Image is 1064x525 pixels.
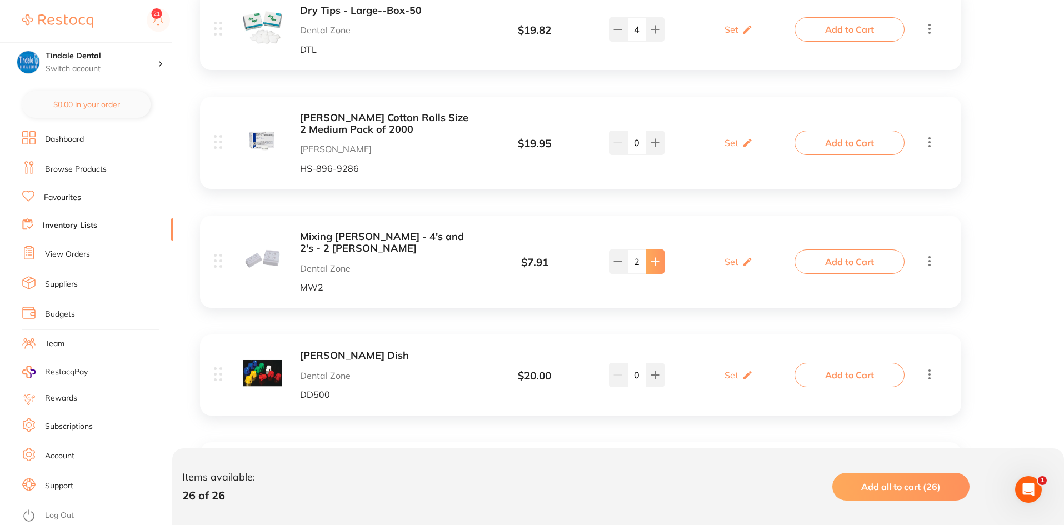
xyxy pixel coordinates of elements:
[795,131,905,155] button: Add to Cart
[182,472,255,483] p: Items available:
[725,257,738,267] p: Set
[795,249,905,274] button: Add to Cart
[300,282,476,292] p: MW2
[17,51,39,73] img: Tindale Dental
[200,97,961,189] div: [PERSON_NAME] Cotton Rolls Size 2 Medium Pack of 2000 [PERSON_NAME] HS-896-9286 $19.95 Set Add to...
[45,309,75,320] a: Budgets
[300,231,476,254] button: Mixing [PERSON_NAME] - 4's and 2's - 2 [PERSON_NAME]
[300,350,476,362] button: [PERSON_NAME] Dish
[795,17,905,42] button: Add to Cart
[45,510,74,521] a: Log Out
[45,367,88,378] span: RestocqPay
[45,421,93,432] a: Subscriptions
[45,451,74,462] a: Account
[243,240,282,279] img: My5wbmc
[22,91,151,118] button: $0.00 in your order
[22,8,93,34] a: Restocq Logo
[725,138,738,148] p: Set
[46,51,158,62] h4: Tindale Dental
[45,338,64,349] a: Team
[476,24,593,37] div: $ 19.82
[1015,476,1042,503] iframe: Intercom live chat
[22,366,36,378] img: RestocqPay
[832,473,970,501] button: Add all to cart (26)
[182,489,255,502] p: 26 of 26
[43,220,97,231] a: Inventory Lists
[45,279,78,290] a: Suppliers
[200,334,961,415] div: [PERSON_NAME] Dish Dental Zone DD500 $20.00 Set Add to Cart
[300,112,476,135] button: [PERSON_NAME] Cotton Rolls Size 2 Medium Pack of 2000
[300,25,476,35] p: Dental Zone
[45,249,90,260] a: View Orders
[46,63,158,74] p: Switch account
[22,507,169,525] button: Log Out
[861,481,941,492] span: Add all to cart (26)
[22,14,93,28] img: Restocq Logo
[44,192,81,203] a: Favourites
[243,8,282,47] img: anBn
[22,366,88,378] a: RestocqPay
[243,121,282,161] img: Mjg2LmpwZw
[300,5,476,17] button: Dry Tips - Large--Box-50
[300,163,476,173] p: HS-896-9286
[45,393,77,404] a: Rewards
[300,263,476,273] p: Dental Zone
[45,481,73,492] a: Support
[300,371,476,381] p: Dental Zone
[725,370,738,380] p: Set
[45,164,107,175] a: Browse Products
[300,144,476,154] p: [PERSON_NAME]
[725,24,738,34] p: Set
[795,363,905,387] button: Add to Cart
[300,389,476,399] p: DD500
[200,442,961,523] div: Saliva Suction Ejectors 100/pk [PERSON_NAME] SSE $3.55 5/20Add to Cart
[476,257,593,269] div: $ 7.91
[200,216,961,308] div: Mixing [PERSON_NAME] - 4's and 2's - 2 [PERSON_NAME] Dental Zone MW2 $7.91 Set Add to Cart
[243,353,282,393] img: Zw
[1038,476,1047,485] span: 1
[476,370,593,382] div: $ 20.00
[45,134,84,145] a: Dashboard
[300,44,476,54] p: DTL
[476,138,593,150] div: $ 19.95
